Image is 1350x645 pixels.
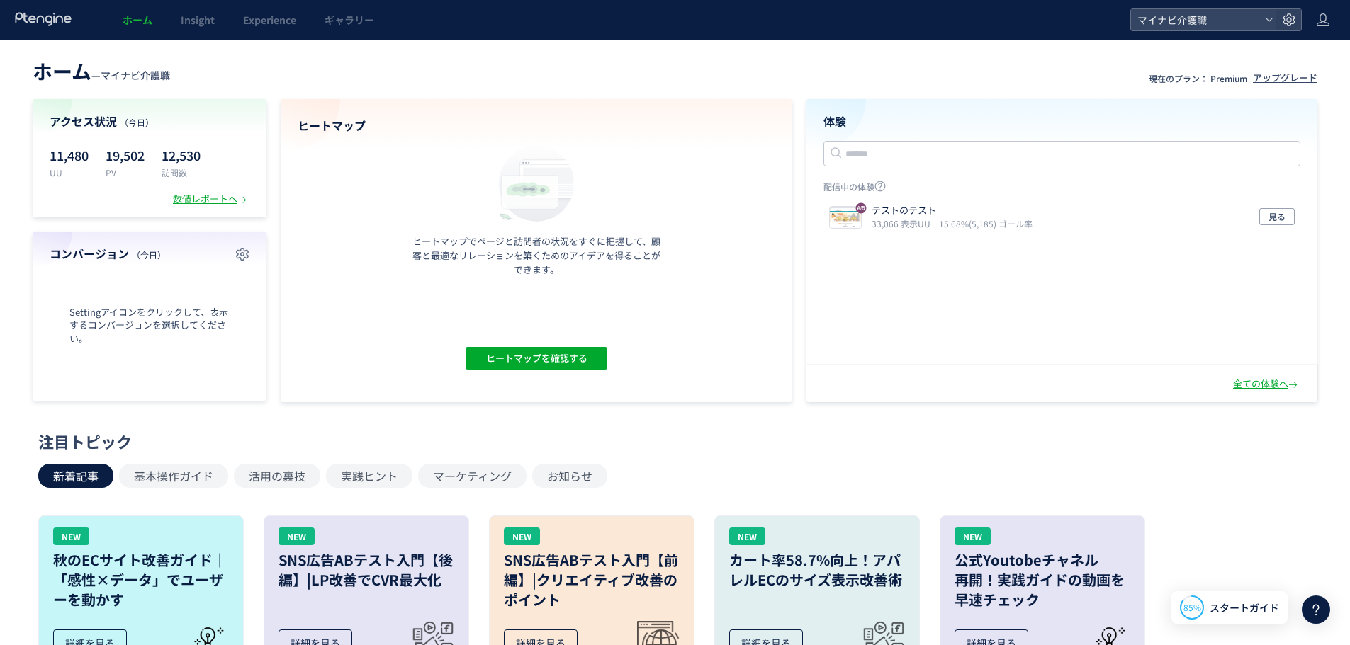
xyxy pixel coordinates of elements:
[106,144,145,166] p: 19,502
[830,208,861,228] img: 91b255951f9eb615afc4704d694f51371747986102996.jpeg
[729,550,905,590] h3: カート率58.7%向上！アパレルECのサイズ表示改善術
[1253,72,1317,85] div: アップグレード
[729,527,765,545] div: NEW
[504,527,540,545] div: NEW
[120,116,154,128] span: （今日）
[955,527,991,545] div: NEW
[504,550,680,610] h3: SNS広告ABテスト入門【前編】|クリエイティブ改善のポイント
[162,144,201,166] p: 12,530
[823,181,1301,198] p: 配信中の体験
[173,193,249,206] div: 数値レポートへ
[119,464,228,488] button: 基本操作ガイド
[485,347,587,370] span: ヒートマップを確認する
[872,204,1027,217] p: テストのテスト
[326,464,412,488] button: 実践ヒント
[50,246,249,262] h4: コンバージョン
[38,430,1305,452] div: 注目トピック
[409,234,664,277] p: ヒートマップでページと訪問者の状況をすぐに把握して、顧客と最適なリレーションを築くためのアイデアを得ることができます。
[234,464,320,488] button: 活用の裏技
[823,113,1301,130] h4: 体験
[1259,208,1295,225] button: 見る
[50,166,89,178] p: UU
[1210,600,1279,615] span: スタートガイド
[181,13,215,27] span: Insight
[279,527,315,545] div: NEW
[38,464,113,488] button: 新着記事
[298,118,775,134] h4: ヒートマップ
[279,550,454,590] h3: SNS広告ABテスト入門【後編】|LP改善でCVR最大化
[53,550,229,610] h3: 秋のECサイト改善ガイド｜「感性×データ」でユーザーを動かす
[33,57,91,85] span: ホーム
[106,166,145,178] p: PV
[50,144,89,166] p: 11,480
[162,166,201,178] p: 訪問数
[243,13,296,27] span: Experience
[123,13,152,27] span: ホーム
[33,57,170,85] div: —
[1149,72,1247,84] p: 現在のプラン： Premium
[101,68,170,82] span: マイナビ介護職
[955,550,1130,610] h3: 公式Youtobeチャネル 再開！実践ガイドの動画を 早速チェック
[50,113,249,130] h4: アクセス状況
[53,527,89,545] div: NEW
[1233,377,1300,391] div: 全ての体験へ
[1183,601,1201,613] span: 85%
[466,347,607,370] button: ヒートマップを確認する
[872,217,936,229] i: 33,066 表示UU
[939,217,1033,229] i: 15.68%(5,185) ゴール率
[418,464,527,488] button: マーケティング
[1269,208,1286,225] span: 見る
[1133,9,1259,30] span: マイナビ介護職
[532,464,607,488] button: お知らせ
[325,13,374,27] span: ギャラリー
[132,249,166,261] span: （今日）
[50,306,249,346] span: Settingアイコンをクリックして、表示するコンバージョンを選択してください。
